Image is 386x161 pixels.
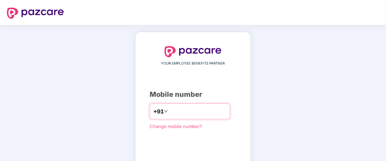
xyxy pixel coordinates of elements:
[153,107,164,116] span: +91
[7,8,64,19] img: logo
[161,61,225,66] span: YOUR EMPLOYEE BENEFITS PARTNER
[164,109,168,113] span: down
[150,89,236,100] div: Mobile number
[165,46,221,57] img: logo
[150,124,202,129] a: Change mobile number?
